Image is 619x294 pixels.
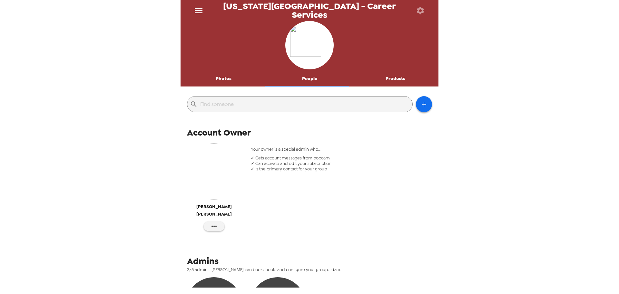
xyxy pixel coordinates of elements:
[251,147,432,152] span: Your owner is a special admin who…
[290,26,329,65] img: org logo
[187,127,251,138] span: Account Owner
[184,143,244,221] button: [PERSON_NAME] [PERSON_NAME]
[209,2,410,19] span: [US_STATE][GEOGRAPHIC_DATA] - Career Services
[267,71,353,86] button: People
[251,166,432,172] span: ✓ Is the primary contact for your group
[187,255,219,267] span: Admins
[181,71,267,86] button: Photos
[251,155,432,161] span: ✓ Gets account messages from popcam
[187,267,437,272] span: 2/5 admins. [PERSON_NAME] can book shoots and configure your group’s data.
[200,99,410,109] input: Find someone
[251,161,432,166] span: ✓ Can activate and edit your subscription
[184,203,244,218] span: [PERSON_NAME] [PERSON_NAME]
[352,71,438,86] button: Products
